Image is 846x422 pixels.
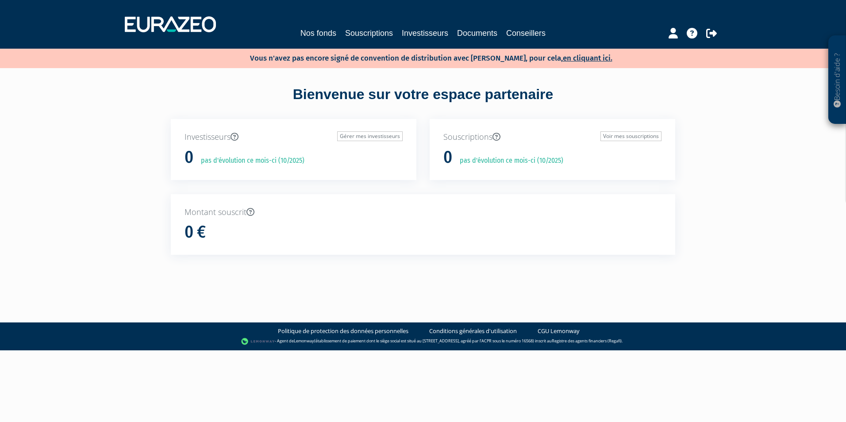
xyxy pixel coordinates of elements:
div: Bienvenue sur votre espace partenaire [164,84,682,119]
img: 1732889491-logotype_eurazeo_blanc_rvb.png [125,16,216,32]
h1: 0 [185,148,193,167]
a: Registre des agents financiers (Regafi) [552,338,622,344]
p: pas d'évolution ce mois-ci (10/2025) [195,156,304,166]
a: Investisseurs [402,27,448,39]
p: Investisseurs [185,131,403,143]
div: - Agent de (établissement de paiement dont le siège social est situé au [STREET_ADDRESS], agréé p... [9,337,837,346]
h1: 0 € [185,223,206,242]
p: Besoin d'aide ? [832,40,842,120]
a: Souscriptions [345,27,393,39]
a: Politique de protection des données personnelles [278,327,408,335]
h1: 0 [443,148,452,167]
a: Conseillers [506,27,546,39]
a: Nos fonds [300,27,336,39]
a: Documents [457,27,497,39]
a: Voir mes souscriptions [600,131,661,141]
p: Vous n'avez pas encore signé de convention de distribution avec [PERSON_NAME], pour cela, [224,51,612,64]
a: Gérer mes investisseurs [337,131,403,141]
a: CGU Lemonway [538,327,580,335]
p: Montant souscrit [185,207,661,218]
img: logo-lemonway.png [241,337,275,346]
a: Lemonway [294,338,314,344]
a: en cliquant ici. [563,54,612,63]
p: Souscriptions [443,131,661,143]
p: pas d'évolution ce mois-ci (10/2025) [454,156,563,166]
a: Conditions générales d'utilisation [429,327,517,335]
